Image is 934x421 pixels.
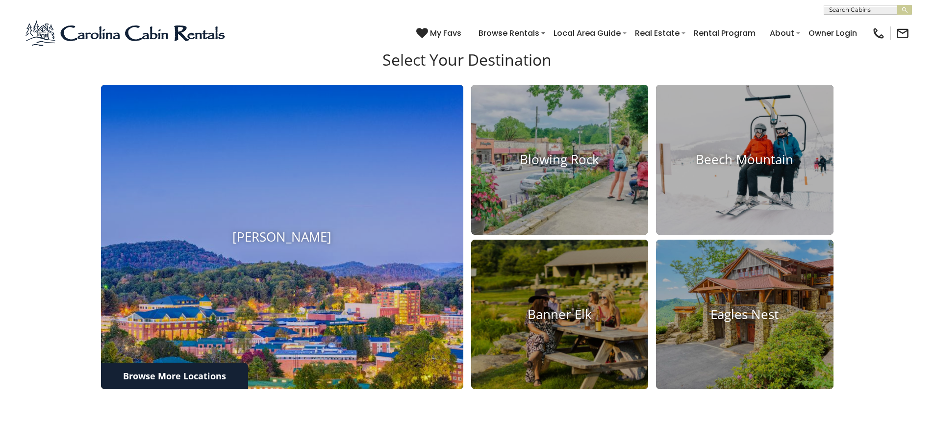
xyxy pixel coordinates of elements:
[872,26,885,40] img: phone-regular-black.png
[101,229,463,245] h4: [PERSON_NAME]
[471,152,649,167] h4: Blowing Rock
[101,85,463,390] a: [PERSON_NAME]
[656,307,833,322] h4: Eagles Nest
[765,25,799,42] a: About
[416,27,464,40] a: My Favs
[474,25,544,42] a: Browse Rentals
[471,240,649,390] a: Banner Elk
[101,363,248,389] a: Browse More Locations
[896,26,909,40] img: mail-regular-black.png
[471,307,649,322] h4: Banner Elk
[25,19,228,48] img: Blue-2.png
[471,85,649,235] a: Blowing Rock
[804,25,862,42] a: Owner Login
[630,25,684,42] a: Real Estate
[689,25,760,42] a: Rental Program
[656,85,833,235] a: Beech Mountain
[549,25,626,42] a: Local Area Guide
[100,50,835,85] h3: Select Your Destination
[656,240,833,390] a: Eagles Nest
[656,152,833,167] h4: Beech Mountain
[430,27,461,39] span: My Favs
